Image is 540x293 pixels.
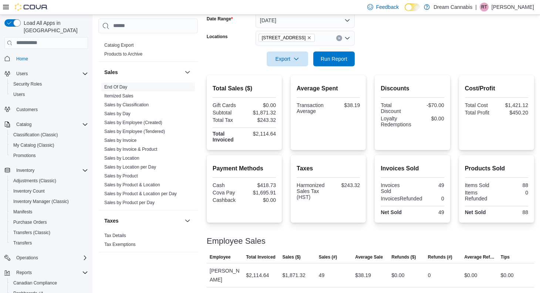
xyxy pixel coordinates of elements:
[10,207,88,216] span: Manifests
[414,102,444,108] div: -$70.00
[104,69,182,76] button: Sales
[498,102,528,108] div: $1,421.12
[433,3,472,11] p: Dream Cannabis
[10,197,88,206] span: Inventory Manager (Classic)
[104,200,155,206] span: Sales by Product per Day
[104,93,134,99] a: Itemized Sales
[104,156,139,161] a: Sales by Location
[381,84,444,93] h2: Discounts
[480,3,489,11] div: Robert Taylor
[104,173,138,179] span: Sales by Product
[330,182,360,188] div: $243.32
[13,268,35,277] button: Reports
[498,209,528,215] div: 88
[7,150,91,161] button: Promotions
[10,90,88,99] span: Users
[1,53,91,64] button: Home
[355,254,383,260] span: Average Sale
[16,71,28,77] span: Users
[16,121,31,127] span: Catalog
[7,130,91,140] button: Classification (Classic)
[10,228,88,237] span: Transfers (Classic)
[481,3,487,11] span: RT
[1,69,91,79] button: Users
[13,142,54,148] span: My Catalog (Classic)
[16,270,32,276] span: Reports
[21,19,88,34] span: Load All Apps in [GEOGRAPHIC_DATA]
[210,254,231,260] span: Employee
[104,173,138,179] a: Sales by Product
[104,217,182,224] button: Taxes
[104,242,136,247] a: Tax Exemptions
[10,187,48,196] a: Inventory Count
[10,130,61,139] a: Classification (Classic)
[104,129,165,134] a: Sales by Employee (Tendered)
[381,116,411,127] div: Loyalty Redemptions
[313,51,355,66] button: Run Report
[246,271,269,280] div: $2,114.64
[13,69,31,78] button: Users
[104,84,127,90] span: End Of Day
[98,231,198,252] div: Taxes
[10,141,57,150] a: My Catalog (Classic)
[7,227,91,238] button: Transfers (Classic)
[213,197,243,203] div: Cashback
[16,167,34,173] span: Inventory
[104,51,142,57] a: Products to Archive
[104,191,177,197] span: Sales by Product & Location per Day
[7,186,91,196] button: Inventory Count
[13,69,88,78] span: Users
[307,36,311,40] button: Remove 5673 Osgoode Main St from selection in this group
[13,132,58,138] span: Classification (Classic)
[15,3,48,11] img: Cova
[104,233,126,238] a: Tax Details
[425,196,444,202] div: 0
[10,176,59,185] a: Adjustments (Classic)
[104,43,134,48] a: Catalog Export
[104,242,136,247] span: Tax Exemptions
[104,111,131,117] span: Sales by Day
[104,102,149,108] span: Sales by Classification
[10,80,45,89] a: Security Roles
[10,279,88,287] span: Canadian Compliance
[498,110,528,116] div: $450.20
[13,178,56,184] span: Adjustments (Classic)
[13,219,47,225] span: Purchase Orders
[183,216,192,225] button: Taxes
[10,207,35,216] a: Manifests
[259,34,315,42] span: 5673 Osgoode Main St
[13,253,41,262] button: Operations
[10,197,72,206] a: Inventory Manager (Classic)
[297,164,360,173] h2: Taxes
[392,254,416,260] span: Refunds ($)
[246,131,276,137] div: $2,114.64
[282,271,305,280] div: $1,871.32
[7,238,91,248] button: Transfers
[207,263,243,287] div: [PERSON_NAME]
[183,68,192,77] button: Sales
[13,268,88,277] span: Reports
[104,93,134,99] span: Itemized Sales
[98,83,198,210] div: Sales
[13,105,88,114] span: Customers
[10,141,88,150] span: My Catalog (Classic)
[405,3,420,11] input: Dark Mode
[7,89,91,100] button: Users
[13,230,50,236] span: Transfers (Classic)
[104,147,157,152] a: Sales by Invoice & Product
[428,271,431,280] div: 0
[381,102,411,114] div: Total Discount
[262,34,306,41] span: [STREET_ADDRESS]
[10,80,88,89] span: Security Roles
[104,120,162,125] a: Sales by Employee (Created)
[104,182,160,187] a: Sales by Product & Location
[13,253,88,262] span: Operations
[465,102,495,108] div: Total Cost
[104,233,126,239] span: Tax Details
[13,280,57,286] span: Canadian Compliance
[13,105,41,114] a: Customers
[104,182,160,188] span: Sales by Product & Location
